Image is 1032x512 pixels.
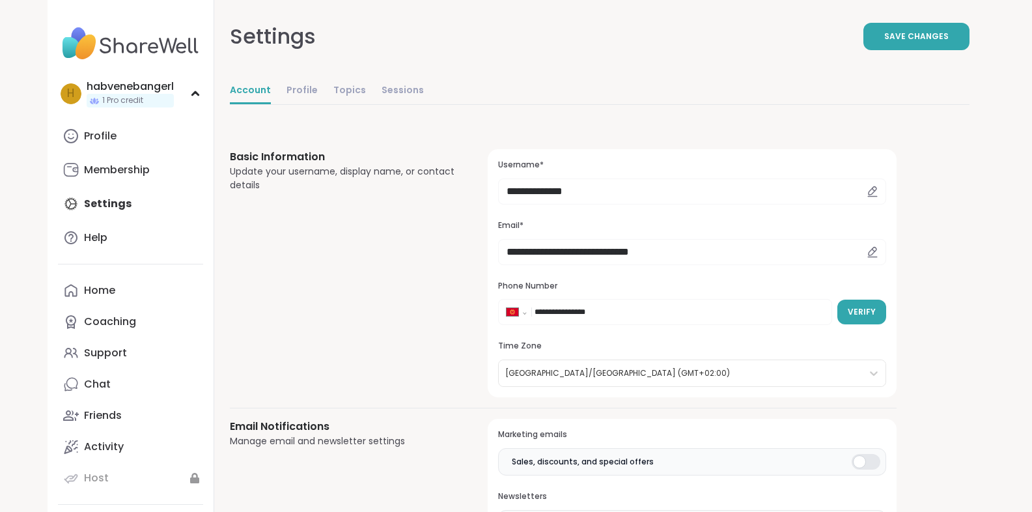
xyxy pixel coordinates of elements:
a: Host [58,462,203,494]
img: ShareWell Nav Logo [58,21,203,66]
a: Support [58,337,203,369]
h3: Marketing emails [498,429,886,440]
a: Friends [58,400,203,431]
div: Host [84,471,109,485]
a: Chat [58,369,203,400]
div: Membership [84,163,150,177]
span: Sales, discounts, and special offers [512,456,654,468]
a: Activity [58,431,203,462]
h3: Email Notifications [230,419,457,434]
div: Home [84,283,115,298]
a: Account [230,78,271,104]
h3: Phone Number [498,281,886,292]
span: h [67,85,74,102]
h3: Basic Information [230,149,457,165]
div: Settings [230,21,316,52]
div: Chat [84,377,111,391]
div: Update your username, display name, or contact details [230,165,457,192]
button: Save Changes [863,23,969,50]
div: Coaching [84,315,136,329]
div: Help [84,231,107,245]
span: Save Changes [884,31,949,42]
span: 1 Pro credit [102,95,143,106]
a: Sessions [382,78,424,104]
h3: Newsletters [498,491,886,502]
div: Activity [84,440,124,454]
h3: Email* [498,220,886,231]
h3: Username* [498,160,886,171]
h3: Time Zone [498,341,886,352]
a: Profile [286,78,318,104]
a: Profile [58,121,203,152]
div: habvenebangerl [87,79,174,94]
a: Membership [58,154,203,186]
div: Profile [84,129,117,143]
div: Friends [84,408,122,423]
div: Manage email and newsletter settings [230,434,457,448]
a: Help [58,222,203,253]
a: Home [58,275,203,306]
div: Support [84,346,127,360]
button: Verify [837,300,886,324]
a: Topics [333,78,366,104]
span: Verify [848,306,876,318]
a: Coaching [58,306,203,337]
